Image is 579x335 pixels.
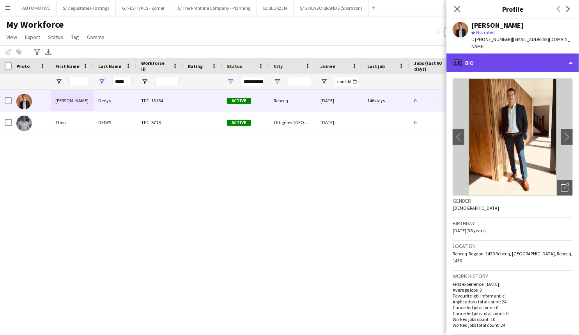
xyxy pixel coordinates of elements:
p: Worked jobs total count: 24 [453,322,573,328]
button: Open Filter Menu [141,78,148,85]
span: t. [PHONE_NUMBER] [471,36,512,42]
button: AUTOMOTIVE [16,0,57,16]
p: First experience: [DATE] [453,281,573,287]
img: Pierre Denys [16,94,32,109]
span: First Name [55,63,79,69]
span: Active [227,120,251,126]
div: Theo [51,112,94,133]
div: TFC -13164 [136,90,183,111]
span: Comms [87,34,104,41]
span: Not rated [476,29,495,35]
button: S/ GOLAZO BRANDS (Sportizon) [294,0,369,16]
h3: Profile [446,4,579,14]
span: Rebecq-Rognon, 1430 Rebecq, [GEOGRAPHIC_DATA], Rebecq, 1430 [453,251,572,264]
h3: Location [453,242,573,249]
input: First Name Filter Input [69,77,89,86]
app-action-btn: Export XLSX [44,47,53,57]
button: S/ Degustaties-Tastings [57,0,116,16]
span: Workforce ID [141,60,169,72]
p: Worked jobs count: 10 [453,316,573,322]
div: Denys [94,90,136,111]
div: Bio [446,53,579,72]
input: Workforce ID Filter Input [155,77,179,86]
span: Jobs (last 90 days) [414,60,446,72]
div: TFC -5718 [136,112,183,133]
p: Average jobs: 3 [453,287,573,293]
input: Joined Filter Input [335,77,358,86]
button: Everyone5,037 [444,27,483,37]
div: 146 days [363,90,409,111]
span: View [6,34,17,41]
span: Last job [367,63,385,69]
div: Rebecq [269,90,316,111]
h3: Gender [453,197,573,204]
span: Export [25,34,40,41]
button: Open Filter Menu [98,78,105,85]
button: Open Filter Menu [320,78,328,85]
p: Cancelled jobs total count: 0 [453,310,573,316]
div: Open photos pop-in [557,180,573,196]
app-action-btn: Advanced filters [32,47,42,57]
div: [PERSON_NAME] [471,22,524,29]
input: City Filter Input [288,77,311,86]
a: Export [22,32,43,42]
p: Applications total count: 24 [453,299,573,305]
span: Active [227,98,251,104]
div: Ottignies-[GEOGRAPHIC_DATA]-[GEOGRAPHIC_DATA] [269,112,316,133]
span: Last Name [98,63,121,69]
a: Tag [68,32,82,42]
button: Open Filter Menu [55,78,62,85]
span: | [EMAIL_ADDRESS][DOMAIN_NAME] [471,36,570,49]
span: Photo [16,63,30,69]
span: Status [227,63,242,69]
button: Open Filter Menu [274,78,281,85]
span: City [274,63,283,69]
a: Status [45,32,66,42]
div: 0 [409,90,460,111]
span: Joined [320,63,336,69]
a: Comms [84,32,108,42]
span: Tag [71,34,79,41]
span: Rating [188,63,203,69]
span: [DEMOGRAPHIC_DATA] [453,205,499,211]
div: 0 [409,112,460,133]
h3: Birthday [453,220,573,227]
p: Cancelled jobs count: 0 [453,305,573,310]
p: Favourite job: Informant-e [453,293,573,299]
div: [PERSON_NAME] [51,90,94,111]
div: DENYS [94,112,136,133]
span: [DATE] (38 years) [453,228,486,233]
button: G/ FESTIVALS - Zomer [116,0,171,16]
input: Last Name Filter Input [112,77,132,86]
button: Open Filter Menu [227,78,234,85]
span: My Workforce [6,19,64,30]
button: A/ The Frontline Company - Planning [171,0,257,16]
span: Status [48,34,63,41]
button: B/ BEURZEN [257,0,294,16]
a: View [3,32,20,42]
img: Crew avatar or photo [453,78,573,196]
img: Theo DENYS [16,116,32,131]
div: [DATE] [316,112,363,133]
div: [DATE] [316,90,363,111]
h3: Work history [453,273,573,280]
